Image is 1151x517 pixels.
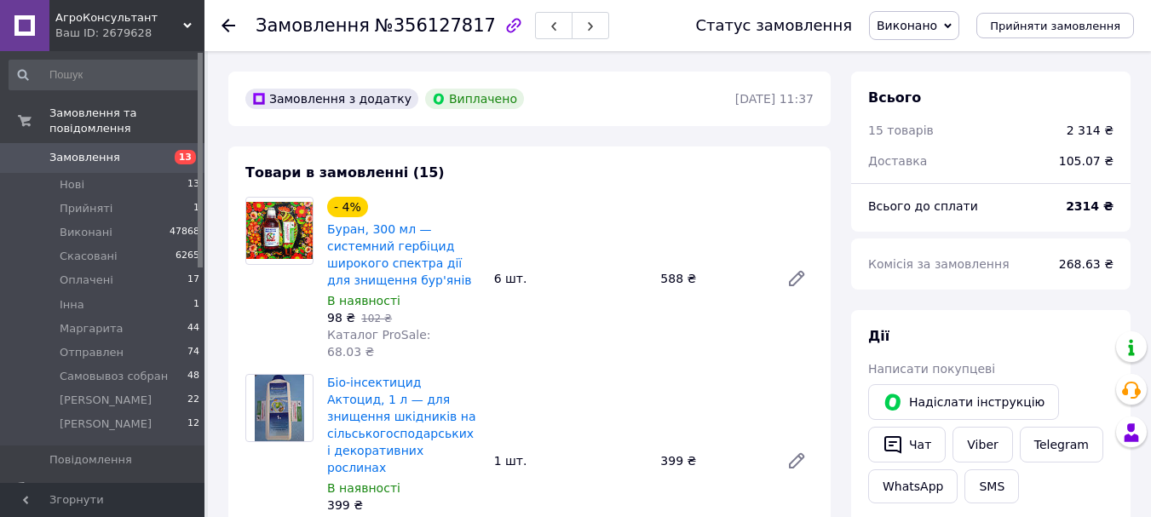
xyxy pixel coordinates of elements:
[964,469,1019,503] button: SMS
[877,19,937,32] span: Виконано
[780,261,814,296] a: Редагувати
[653,449,773,473] div: 399 ₴
[868,384,1059,420] button: Надіслати інструкцію
[868,199,978,213] span: Всього до сплати
[952,427,1012,462] a: Viber
[695,17,852,34] div: Статус замовлення
[187,416,199,432] span: 12
[255,375,305,441] img: Біо-інсектицид Актоцид, 1 л — для знищення шкідників на сільськогосподарських і декоративних росл...
[1066,199,1114,213] b: 2314 ₴
[187,393,199,408] span: 22
[60,225,112,240] span: Виконані
[245,89,418,109] div: Замовлення з додатку
[1059,257,1114,271] span: 268.63 ₴
[187,273,199,288] span: 17
[327,481,400,495] span: В наявності
[487,267,654,290] div: 6 шт.
[55,26,204,41] div: Ваш ID: 2679628
[868,427,946,462] button: Чат
[49,150,120,165] span: Замовлення
[487,449,654,473] div: 1 шт.
[176,249,199,264] span: 6265
[60,297,84,313] span: Інна
[60,416,152,432] span: [PERSON_NAME]
[1049,142,1124,180] div: 105.07 ₴
[170,225,199,240] span: 47868
[187,177,199,192] span: 13
[375,15,496,36] span: №356127817
[60,321,123,336] span: Маргарита
[868,362,995,376] span: Написати покупцеві
[327,328,430,359] span: Каталог ProSale: 68.03 ₴
[187,369,199,384] span: 48
[1067,122,1114,139] div: 2 314 ₴
[327,197,368,217] div: - 4%
[60,273,113,288] span: Оплачені
[327,376,476,474] a: Біо-інсектицид Актоцид, 1 л — для знищення шкідників на сільськогосподарських і декоративних росл...
[245,164,445,181] span: Товари в замовленні (15)
[976,13,1134,38] button: Прийняти замовлення
[868,89,921,106] span: Всього
[222,17,235,34] div: Повернутися назад
[55,10,183,26] span: АгроКонсультант
[868,154,927,168] span: Доставка
[49,106,204,136] span: Замовлення та повідомлення
[868,469,958,503] a: WhatsApp
[868,257,1010,271] span: Комісія за замовлення
[990,20,1120,32] span: Прийняти замовлення
[780,444,814,478] a: Редагувати
[193,297,199,313] span: 1
[60,249,118,264] span: Скасовані
[256,15,370,36] span: Замовлення
[60,201,112,216] span: Прийняті
[327,294,400,307] span: В наявності
[187,345,199,360] span: 74
[49,481,158,497] span: Товари та послуги
[735,92,814,106] time: [DATE] 11:37
[868,124,934,137] span: 15 товарів
[425,89,524,109] div: Виплачено
[9,60,201,90] input: Пошук
[60,345,124,360] span: Отправлен
[327,222,472,287] a: Буран, 300 мл — системний гербіцид широкого спектра дії для знищення бур'янів
[187,321,199,336] span: 44
[60,369,168,384] span: Самовывоз собран
[327,497,481,514] div: 399 ₴
[868,328,889,344] span: Дії
[327,311,355,325] span: 98 ₴
[175,150,196,164] span: 13
[60,393,152,408] span: [PERSON_NAME]
[49,452,132,468] span: Повідомлення
[361,313,392,325] span: 102 ₴
[193,201,199,216] span: 1
[60,177,84,192] span: Нові
[246,202,313,259] img: Буран, 300 мл — системний гербіцид широкого спектра дії для знищення бур'янів
[653,267,773,290] div: 588 ₴
[1020,427,1103,462] a: Telegram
